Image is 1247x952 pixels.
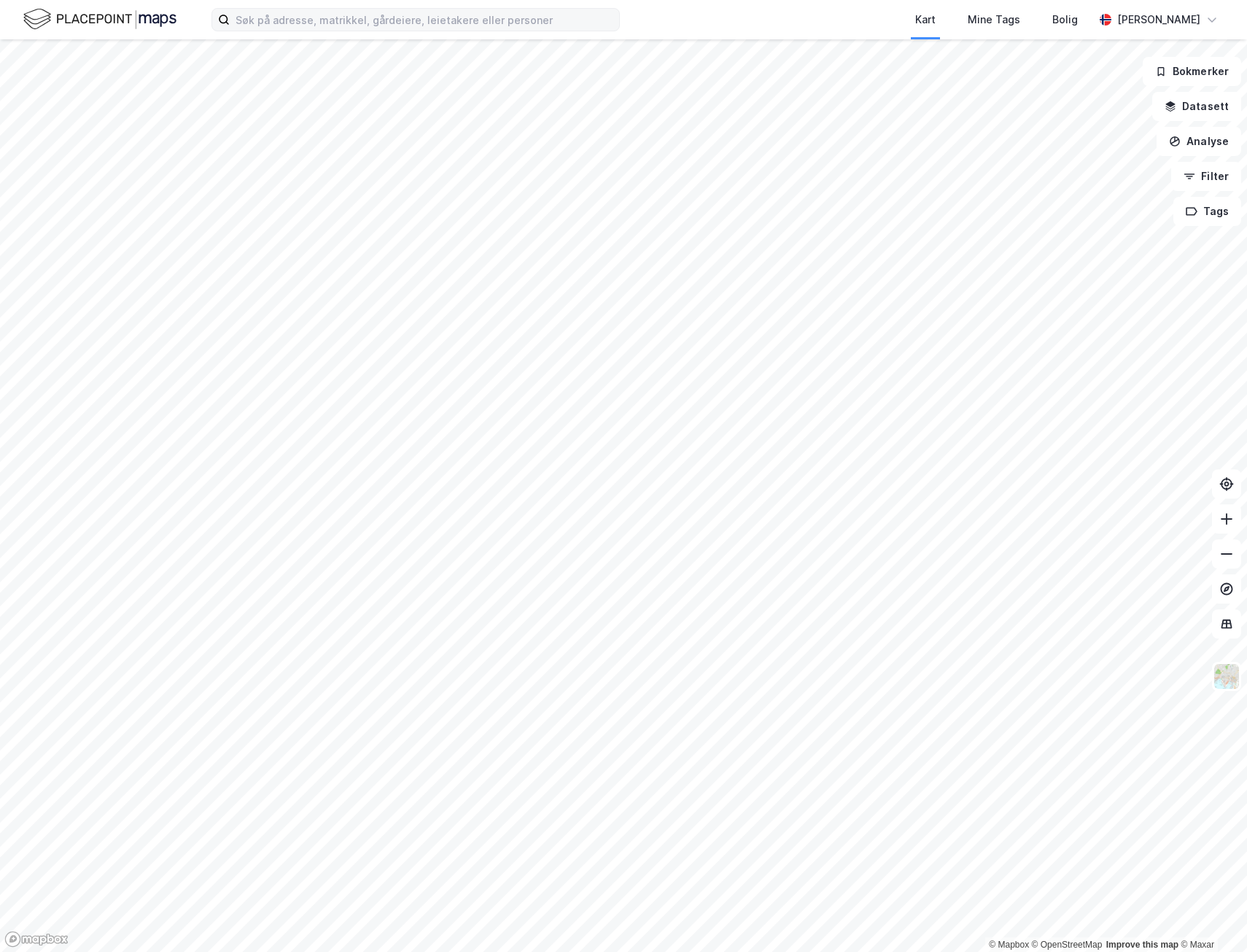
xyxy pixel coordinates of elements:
[1174,882,1247,952] iframe: Chat Widget
[968,11,1020,28] div: Mine Tags
[1117,11,1200,28] div: [PERSON_NAME]
[1052,11,1078,28] div: Bolig
[23,7,176,32] img: logo.f888ab2527a4732fd821a326f86c7f29.svg
[915,11,936,28] div: Kart
[230,9,619,31] input: Søk på adresse, matrikkel, gårdeiere, leietakere eller personer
